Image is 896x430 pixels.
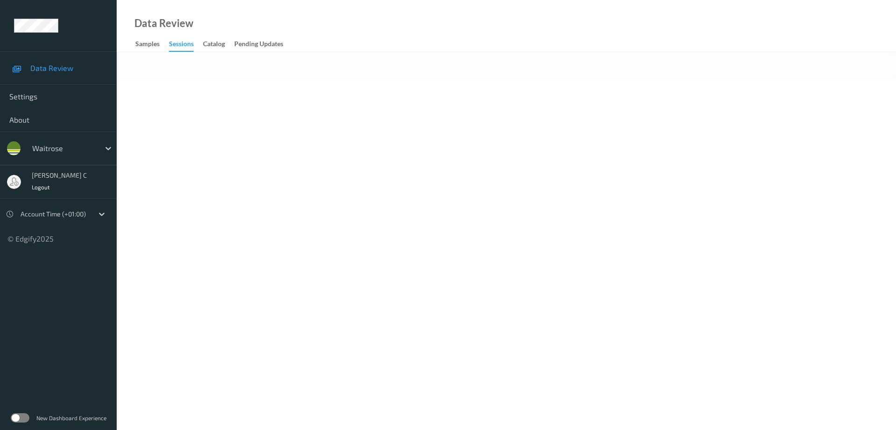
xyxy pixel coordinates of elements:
div: Catalog [203,39,225,51]
a: Samples [135,38,169,51]
a: Pending Updates [234,38,293,51]
div: Samples [135,39,160,51]
div: Pending Updates [234,39,283,51]
div: Sessions [169,39,194,52]
a: Sessions [169,38,203,52]
a: Catalog [203,38,234,51]
div: Data Review [134,19,193,28]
